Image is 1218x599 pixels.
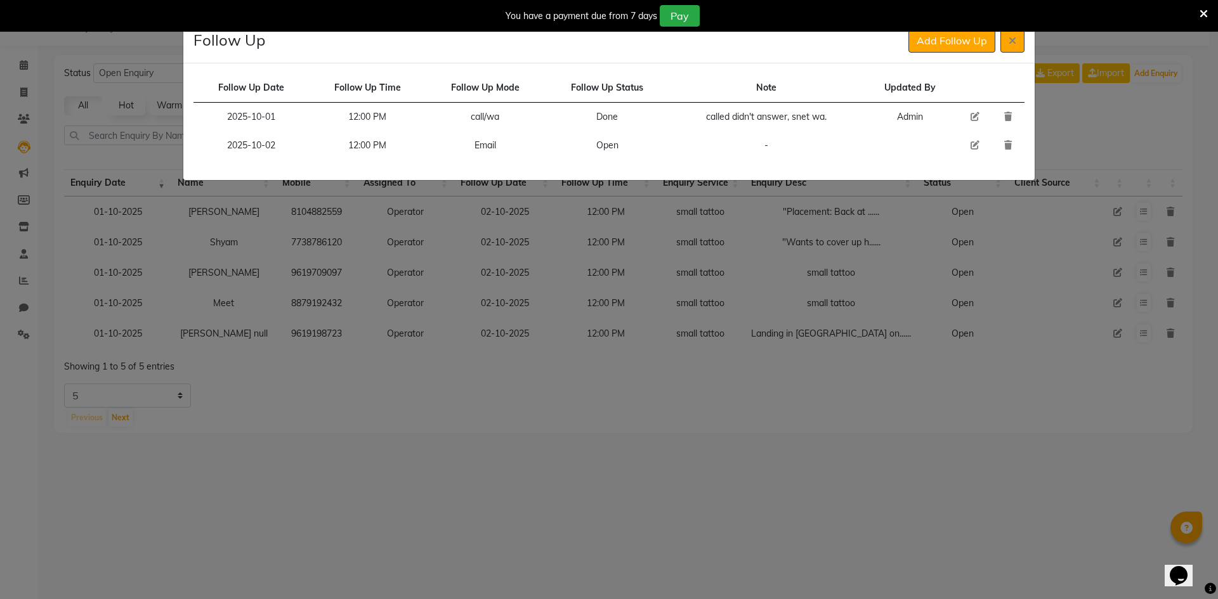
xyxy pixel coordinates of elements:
[317,139,418,152] div: 12:00 PM
[545,74,670,103] td: Follow Up Status
[669,103,863,132] td: called didn't answer, snet wa.
[863,74,958,103] td: Updated By
[908,29,995,53] button: Add Follow Up
[1165,548,1205,586] iframe: chat widget
[193,29,265,51] h4: Follow Up
[863,103,958,132] td: Admin
[426,131,545,160] td: Email
[660,5,700,27] button: Pay
[669,74,863,103] td: Note
[201,139,301,152] div: 2025-10-02
[317,110,418,124] div: 12:00 PM
[545,131,670,160] td: Open
[426,74,545,103] td: Follow Up Mode
[545,103,670,132] td: Done
[193,74,309,103] td: Follow Up Date
[506,10,657,23] div: You have a payment due from 7 days
[669,131,863,160] td: -
[201,110,301,124] div: 2025-10-01
[309,74,426,103] td: Follow Up Time
[426,103,545,132] td: call/wa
